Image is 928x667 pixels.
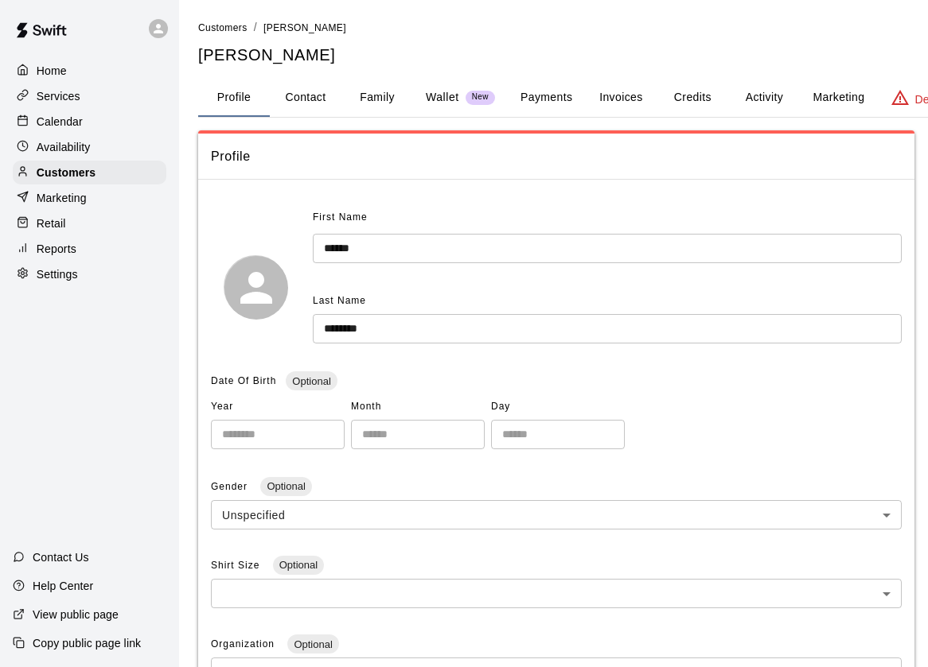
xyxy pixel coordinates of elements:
[351,394,485,420] span: Month
[37,190,87,206] p: Marketing
[426,89,459,106] p: Wallet
[13,84,166,108] a: Services
[33,635,141,651] p: Copy public page link
[585,79,657,117] button: Invoices
[13,237,166,261] a: Reports
[13,110,166,134] a: Calendar
[466,92,495,103] span: New
[263,22,346,33] span: [PERSON_NAME]
[211,394,345,420] span: Year
[657,79,728,117] button: Credits
[13,161,166,184] a: Customers
[211,560,263,571] span: Shirt Size
[286,375,337,387] span: Optional
[37,165,96,180] p: Customers
[37,241,76,257] p: Reports
[254,19,257,36] li: /
[341,79,413,117] button: Family
[273,559,324,571] span: Optional
[211,481,251,492] span: Gender
[313,205,368,231] span: First Name
[13,135,166,159] a: Availability
[37,114,83,130] p: Calendar
[13,211,166,235] a: Retail
[491,394,625,420] span: Day
[211,638,278,650] span: Organization
[13,59,166,83] a: Home
[211,146,902,167] span: Profile
[33,578,93,594] p: Help Center
[37,139,91,155] p: Availability
[37,88,80,104] p: Services
[37,266,78,282] p: Settings
[37,215,66,231] p: Retail
[37,63,67,79] p: Home
[211,500,902,529] div: Unspecified
[211,375,276,386] span: Date Of Birth
[270,79,341,117] button: Contact
[728,79,800,117] button: Activity
[508,79,585,117] button: Payments
[198,22,248,33] span: Customers
[800,79,877,117] button: Marketing
[13,186,166,210] a: Marketing
[33,607,119,622] p: View public page
[33,549,89,565] p: Contact Us
[198,79,270,117] button: Profile
[198,21,248,33] a: Customers
[313,295,366,306] span: Last Name
[260,480,311,492] span: Optional
[13,262,166,286] a: Settings
[287,638,338,650] span: Optional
